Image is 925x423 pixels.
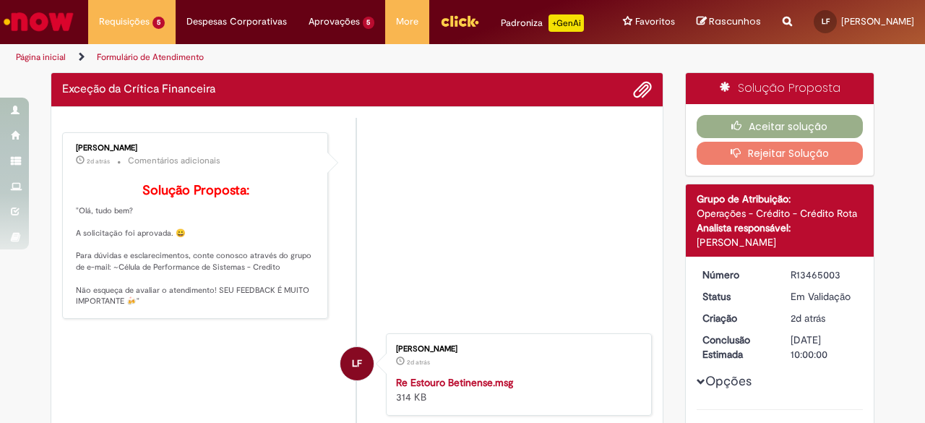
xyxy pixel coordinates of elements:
[697,142,864,165] button: Rejeitar Solução
[1,7,76,36] img: ServiceNow
[692,268,780,282] dt: Número
[633,80,652,99] button: Adicionar anexos
[697,206,864,221] div: Operações - Crédito - Crédito Rota
[396,376,513,389] a: Re Estouro Betinense.msg
[697,235,864,249] div: [PERSON_NAME]
[99,14,150,29] span: Requisições
[76,144,317,153] div: [PERSON_NAME]
[697,115,864,138] button: Aceitar solução
[128,155,220,167] small: Comentários adicionais
[352,346,362,381] span: LF
[791,312,825,325] span: 2d atrás
[791,312,825,325] time: 30/08/2025 12:40:51
[686,73,874,104] div: Solução Proposta
[791,333,858,362] div: [DATE] 10:00:00
[340,347,374,380] div: Lucas De Faria Fernandes
[692,333,780,362] dt: Conclusão Estimada
[841,15,914,27] span: [PERSON_NAME]
[152,17,165,29] span: 5
[62,83,215,96] h2: Exceção da Crítica Financeira Histórico de tíquete
[635,14,675,29] span: Favoritos
[548,14,584,32] p: +GenAi
[697,192,864,206] div: Grupo de Atribuição:
[186,14,287,29] span: Despesas Corporativas
[76,184,317,307] p: "Olá, tudo bem? A solicitação foi aprovada. 😀 Para dúvidas e esclarecimentos, conte conosco atrav...
[709,14,761,28] span: Rascunhos
[363,17,375,29] span: 5
[87,157,110,166] span: 2d atrás
[396,345,637,354] div: [PERSON_NAME]
[11,44,606,71] ul: Trilhas de página
[407,358,430,367] span: 2d atrás
[142,182,249,199] b: Solução Proposta:
[396,14,418,29] span: More
[822,17,830,26] span: LF
[697,221,864,235] div: Analista responsável:
[501,14,584,32] div: Padroniza
[97,51,204,63] a: Formulário de Atendimento
[309,14,360,29] span: Aprovações
[87,157,110,166] time: 30/08/2025 12:50:20
[692,289,780,304] dt: Status
[16,51,66,63] a: Página inicial
[396,375,637,404] div: 314 KB
[791,311,858,325] div: 30/08/2025 12:40:51
[440,10,479,32] img: click_logo_yellow_360x200.png
[791,268,858,282] div: R13465003
[791,289,858,304] div: Em Validação
[692,311,780,325] dt: Criação
[407,358,430,367] time: 30/08/2025 12:40:44
[697,15,761,29] a: Rascunhos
